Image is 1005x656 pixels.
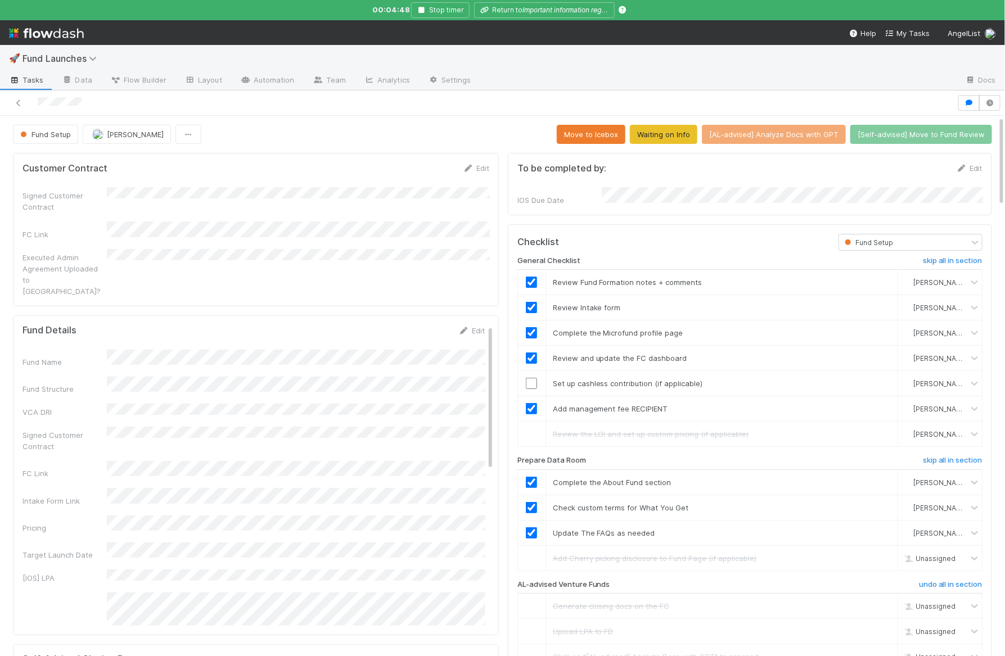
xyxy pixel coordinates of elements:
a: Automation [231,72,304,90]
span: [PERSON_NAME] [913,430,968,438]
div: [IOS] LPA [22,572,107,583]
span: 00:04:48 [373,4,407,15]
h5: Checklist [517,237,559,248]
a: Edit [458,326,485,335]
div: Fund Structure [22,383,107,395]
a: undo all in section [919,580,983,594]
a: Edit [463,164,489,173]
div: FC Link [22,468,107,479]
span: [PERSON_NAME] [913,478,968,487]
span: Unassigned [902,627,956,636]
img: avatar_768cd48b-9260-4103-b3ef-328172ae0546.png [903,503,912,512]
img: avatar_b18de8e2-1483-4e81-aa60-0a3d21592880.png [985,28,996,39]
span: Upload LPA to FD [553,627,614,636]
span: AngelList [948,29,980,38]
span: Review and update the FC dashboard [553,354,687,363]
span: [PERSON_NAME] [913,529,968,537]
a: Settings [419,72,480,90]
div: FC Link [22,229,107,240]
span: [PERSON_NAME] [913,278,968,287]
img: avatar_768cd48b-9260-4103-b3ef-328172ae0546.png [903,404,912,413]
img: avatar_768cd48b-9260-4103-b3ef-328172ae0546.png [92,129,103,140]
h6: skip all in section [923,256,983,265]
button: Fund Setup [13,125,78,144]
a: Layout [175,72,231,90]
div: Signed Customer Contract [22,190,107,212]
a: Flow Builder [101,72,175,90]
h6: General Checklist [517,256,580,265]
a: Edit [956,164,983,173]
span: [PERSON_NAME] [913,504,968,512]
a: Team [304,72,355,90]
div: Fund Name [22,356,107,368]
div: Signed Customer Contract [22,429,107,452]
span: Complete the Microfund profile page [553,328,683,337]
div: IOS Due Date [517,194,602,206]
h6: undo all in section [919,580,983,589]
a: Docs [956,72,1005,90]
i: Important information regarding your investment in AutoComplete [523,6,728,14]
div: Intake Form Link [22,495,107,506]
span: Add Cherry picking disclosure to Fund Page (if applicable) [553,554,757,563]
a: skip all in section [923,456,983,469]
img: logo-inverted-e16ddd16eac7371096b0.svg [9,24,84,43]
img: avatar_768cd48b-9260-4103-b3ef-328172ae0546.png [903,278,912,287]
img: avatar_768cd48b-9260-4103-b3ef-328172ae0546.png [903,328,912,337]
img: avatar_768cd48b-9260-4103-b3ef-328172ae0546.png [903,478,912,487]
span: Unassigned [902,554,956,563]
h5: Customer Contract [22,163,107,174]
button: Return toImportant information regarding your investment in AutoComplete [474,2,615,18]
img: avatar_768cd48b-9260-4103-b3ef-328172ae0546.png [903,303,912,312]
span: Generate closing docs on the FC [553,601,670,610]
div: Target Launch Date [22,549,107,560]
span: Review the LOI and set up custom pricing (if applicable) [553,429,749,438]
span: Complete the About Fund section [553,478,671,487]
span: [PERSON_NAME] [913,354,968,363]
h5: Fund Details [22,325,76,336]
a: Analytics [355,72,419,90]
img: avatar_768cd48b-9260-4103-b3ef-328172ae0546.png [903,354,912,363]
span: Fund Launches [22,53,102,64]
span: Add management fee RECIPIENT [553,404,668,413]
button: Move to Icebox [557,125,625,144]
div: Help [849,28,876,39]
span: Flow Builder [110,74,166,85]
h6: AL-advised Venture Funds [517,580,610,589]
span: Review Fund Formation notes + comments [553,278,702,287]
span: Unassigned [902,602,956,610]
span: [PERSON_NAME] [913,379,968,388]
h6: Prepare Data Room [517,456,586,465]
span: Tasks [9,74,44,85]
span: Set up cashless contribution (if applicable) [553,379,703,388]
a: Data [53,72,101,90]
img: avatar_768cd48b-9260-4103-b3ef-328172ae0546.png [903,528,912,537]
button: [AL-advised] Analyze Docs with GPT [702,125,846,144]
span: 🚀 [9,53,20,63]
span: [PERSON_NAME] [913,304,968,312]
span: My Tasks [885,29,930,38]
div: VCA DRI [22,406,107,418]
span: Review Intake form [553,303,621,312]
img: avatar_768cd48b-9260-4103-b3ef-328172ae0546.png [903,379,912,388]
button: Stop timer [411,2,470,18]
button: Waiting on Info [630,125,697,144]
div: Pricing [22,522,107,533]
span: [PERSON_NAME] [913,329,968,337]
span: [PERSON_NAME] [107,130,164,139]
div: Executed Admin Agreement Uploaded to [GEOGRAPHIC_DATA]? [22,252,107,297]
button: [PERSON_NAME] [83,125,171,144]
span: [PERSON_NAME] [913,405,968,413]
h5: To be completed by: [517,163,607,174]
a: skip all in section [923,256,983,270]
span: Fund Setup [842,238,893,246]
h6: skip all in section [923,456,983,465]
span: Update The FAQs as needed [553,528,655,537]
span: Fund Setup [18,130,71,139]
button: [Self-advised] Move to Fund Review [850,125,992,144]
img: avatar_768cd48b-9260-4103-b3ef-328172ae0546.png [903,429,912,438]
span: Check custom terms for What You Get [553,503,689,512]
a: My Tasks [885,28,930,39]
